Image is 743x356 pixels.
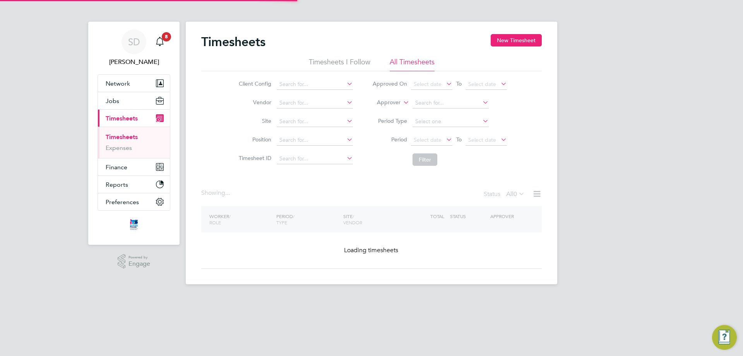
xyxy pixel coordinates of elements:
input: Search for... [413,98,489,108]
label: Site [236,117,271,124]
div: Status [484,189,526,200]
button: Finance [98,158,170,175]
a: Expenses [106,144,132,151]
label: Position [236,136,271,143]
span: Select date [468,136,496,143]
span: Select date [414,136,442,143]
button: Filter [413,153,437,166]
div: Timesheets [98,127,170,158]
button: Network [98,75,170,92]
button: Preferences [98,193,170,210]
span: 8 [162,32,171,41]
div: Showing [201,189,231,197]
span: 0 [514,190,517,198]
a: Go to home page [98,218,170,231]
button: Timesheets [98,110,170,127]
span: Select date [468,81,496,88]
input: Select one [413,116,489,127]
input: Search for... [277,116,353,127]
span: Timesheets [106,115,138,122]
span: Preferences [106,198,139,206]
button: Engage Resource Center [712,325,737,350]
span: Select date [414,81,442,88]
img: itsconstruction-logo-retina.png [128,218,139,231]
label: All [506,190,525,198]
span: To [454,79,464,89]
span: Network [106,80,130,87]
label: Period [372,136,407,143]
span: Engage [128,261,150,267]
button: Reports [98,176,170,193]
a: Powered byEngage [118,254,151,269]
input: Search for... [277,153,353,164]
span: Jobs [106,97,119,105]
li: All Timesheets [390,57,435,71]
span: Stuart Douglas [98,57,170,67]
a: 8 [152,29,168,54]
button: New Timesheet [491,34,542,46]
li: Timesheets I Follow [309,57,370,71]
label: Vendor [236,99,271,106]
h2: Timesheets [201,34,265,50]
a: Timesheets [106,133,138,141]
input: Search for... [277,79,353,90]
span: To [454,134,464,144]
label: Client Config [236,80,271,87]
span: Reports [106,181,128,188]
button: Jobs [98,92,170,109]
label: Approved On [372,80,407,87]
span: Finance [106,163,127,171]
span: ... [225,189,230,197]
a: SD[PERSON_NAME] [98,29,170,67]
input: Search for... [277,98,353,108]
label: Period Type [372,117,407,124]
label: Approver [366,99,401,107]
nav: Main navigation [88,22,180,245]
span: SD [128,37,140,47]
span: Powered by [128,254,150,261]
label: Timesheet ID [236,155,271,162]
input: Search for... [277,135,353,146]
